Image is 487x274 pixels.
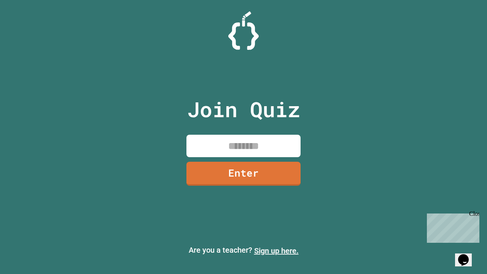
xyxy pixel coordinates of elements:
img: Logo.svg [228,11,259,50]
p: Are you a teacher? [6,244,481,256]
a: Sign up here. [254,246,299,255]
iframe: chat widget [424,210,479,243]
div: Chat with us now!Close [3,3,53,48]
a: Enter [186,162,301,186]
iframe: chat widget [455,244,479,266]
p: Join Quiz [187,94,300,125]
